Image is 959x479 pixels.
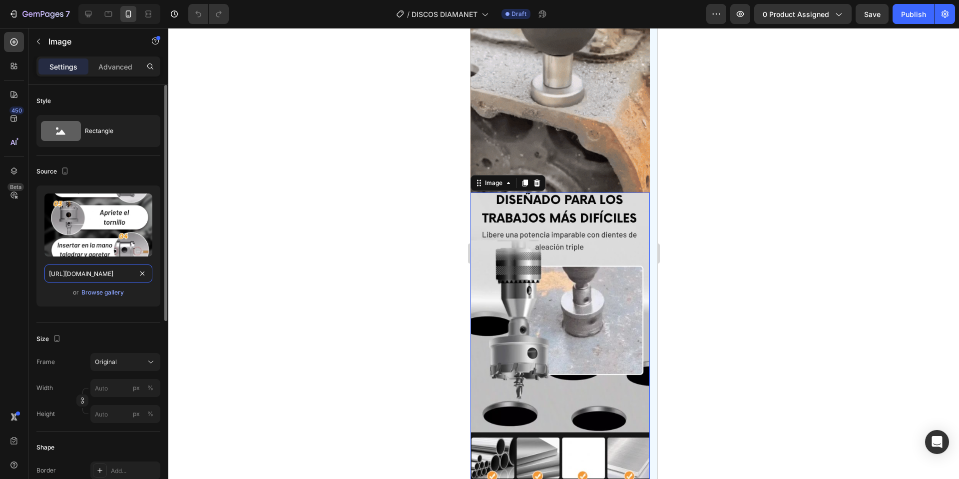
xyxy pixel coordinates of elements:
[65,8,70,20] p: 7
[754,4,852,24] button: 0 product assigned
[133,383,140,392] div: px
[147,383,153,392] div: %
[901,9,926,19] div: Publish
[144,408,156,420] button: px
[864,10,881,18] span: Save
[44,264,152,282] input: https://example.com/image.jpg
[147,409,153,418] div: %
[130,382,142,394] button: %
[36,165,71,178] div: Source
[49,61,77,72] p: Settings
[9,106,24,114] div: 450
[856,4,889,24] button: Save
[36,409,55,418] label: Height
[893,4,935,24] button: Publish
[36,383,53,392] label: Width
[511,9,526,18] span: Draft
[44,193,152,256] img: preview-image
[85,119,146,142] div: Rectangle
[925,430,949,454] div: Open Intercom Messenger
[133,409,140,418] div: px
[95,357,117,366] span: Original
[36,332,63,346] div: Size
[98,61,132,72] p: Advanced
[130,408,142,420] button: %
[4,4,74,24] button: 7
[36,466,56,475] div: Border
[188,4,229,24] div: Undo/Redo
[90,379,160,397] input: px%
[144,382,156,394] button: px
[111,466,158,475] div: Add...
[763,9,829,19] span: 0 product assigned
[90,353,160,371] button: Original
[471,28,657,479] iframe: Design area
[36,443,54,452] div: Shape
[412,9,478,19] span: DISCOS DIAMANET
[407,9,410,19] span: /
[36,96,51,105] div: Style
[73,286,79,298] span: or
[7,183,24,191] div: Beta
[81,288,124,297] div: Browse gallery
[36,357,55,366] label: Frame
[81,287,124,297] button: Browse gallery
[48,35,133,47] p: Image
[90,405,160,423] input: px%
